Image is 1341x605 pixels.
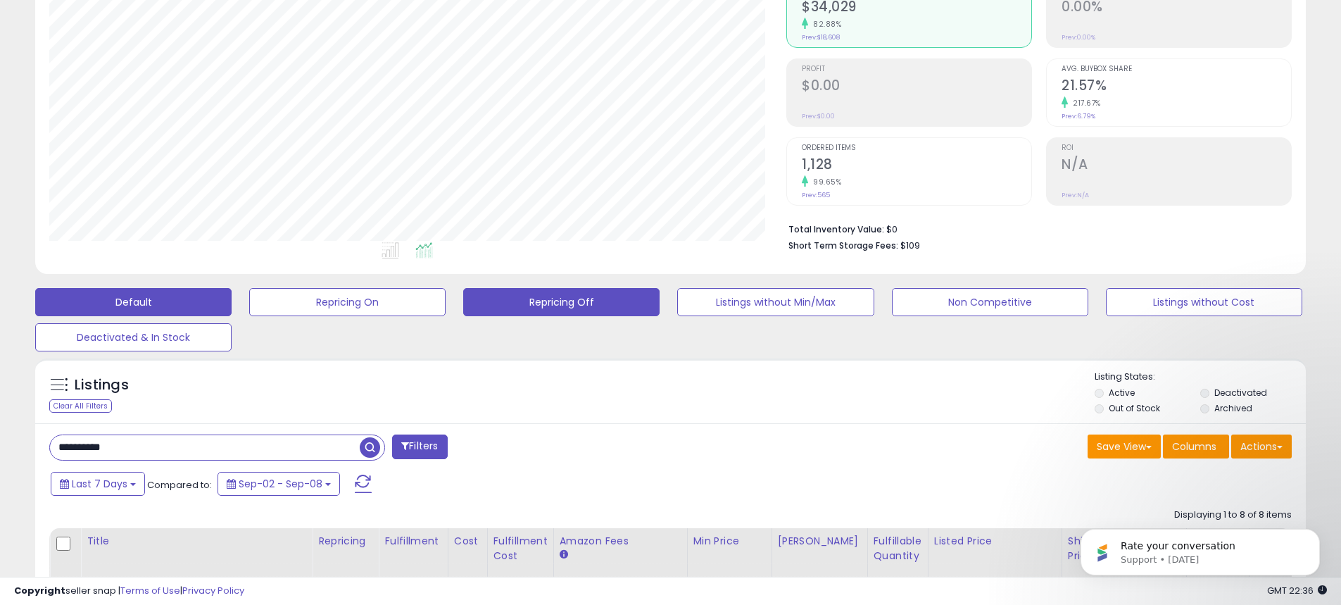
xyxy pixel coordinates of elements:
[493,534,548,563] div: Fulfillment Cost
[802,33,840,42] small: Prev: $18,608
[808,19,841,30] small: 82.88%
[892,288,1088,316] button: Non Competitive
[1109,387,1135,399] label: Active
[1062,33,1095,42] small: Prev: 0.00%
[463,288,660,316] button: Repricing Off
[1062,77,1291,96] h2: 21.57%
[249,288,446,316] button: Repricing On
[1088,435,1161,459] button: Save View
[900,239,920,252] span: $109
[693,534,766,549] div: Min Price
[1214,387,1267,399] label: Deactivated
[1095,370,1306,384] p: Listing States:
[934,534,1056,549] div: Listed Price
[1062,66,1291,73] span: Avg. Buybox Share
[318,534,372,549] div: Repricing
[147,478,212,492] span: Compared to:
[1062,144,1291,152] span: ROI
[802,112,835,120] small: Prev: $0.00
[1062,156,1291,175] h2: N/A
[120,584,180,597] a: Terms of Use
[75,375,129,395] h5: Listings
[802,144,1031,152] span: Ordered Items
[14,585,244,598] div: seller snap | |
[87,534,306,549] div: Title
[560,549,568,561] small: Amazon Fees.
[384,534,441,549] div: Fulfillment
[788,239,898,251] b: Short Term Storage Fees:
[1231,435,1292,459] button: Actions
[560,534,681,549] div: Amazon Fees
[72,477,127,491] span: Last 7 Days
[802,156,1031,175] h2: 1,128
[182,584,244,597] a: Privacy Policy
[1163,435,1229,459] button: Columns
[1062,191,1089,199] small: Prev: N/A
[802,66,1031,73] span: Profit
[392,435,447,459] button: Filters
[802,77,1031,96] h2: $0.00
[1068,98,1101,108] small: 217.67%
[1059,499,1341,598] iframe: Intercom notifications message
[808,177,841,187] small: 99.65%
[51,472,145,496] button: Last 7 Days
[35,288,232,316] button: Default
[239,477,322,491] span: Sep-02 - Sep-08
[1172,439,1216,454] span: Columns
[677,288,874,316] button: Listings without Min/Max
[1106,288,1302,316] button: Listings without Cost
[14,584,65,597] strong: Copyright
[778,534,862,549] div: [PERSON_NAME]
[218,472,340,496] button: Sep-02 - Sep-08
[802,191,830,199] small: Prev: 565
[1214,402,1252,414] label: Archived
[49,399,112,413] div: Clear All Filters
[788,223,884,235] b: Total Inventory Value:
[874,534,922,563] div: Fulfillable Quantity
[1109,402,1160,414] label: Out of Stock
[788,220,1281,237] li: $0
[454,534,481,549] div: Cost
[35,323,232,351] button: Deactivated & In Stock
[1062,112,1095,120] small: Prev: 6.79%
